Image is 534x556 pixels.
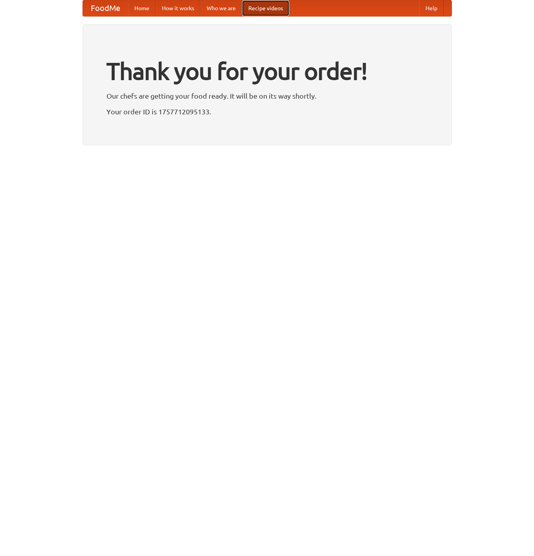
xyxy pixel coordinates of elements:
[419,0,444,16] a: Help
[156,0,200,16] a: How it works
[242,0,289,16] a: Recipe videos
[83,0,128,16] a: FoodMe
[106,90,428,102] p: Our chefs are getting your food ready. It will be on its way shortly.
[200,0,242,16] a: Who we are
[106,52,428,90] h1: Thank you for your order!
[128,0,156,16] a: Home
[106,106,428,117] p: Your order ID is 1757712095133.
